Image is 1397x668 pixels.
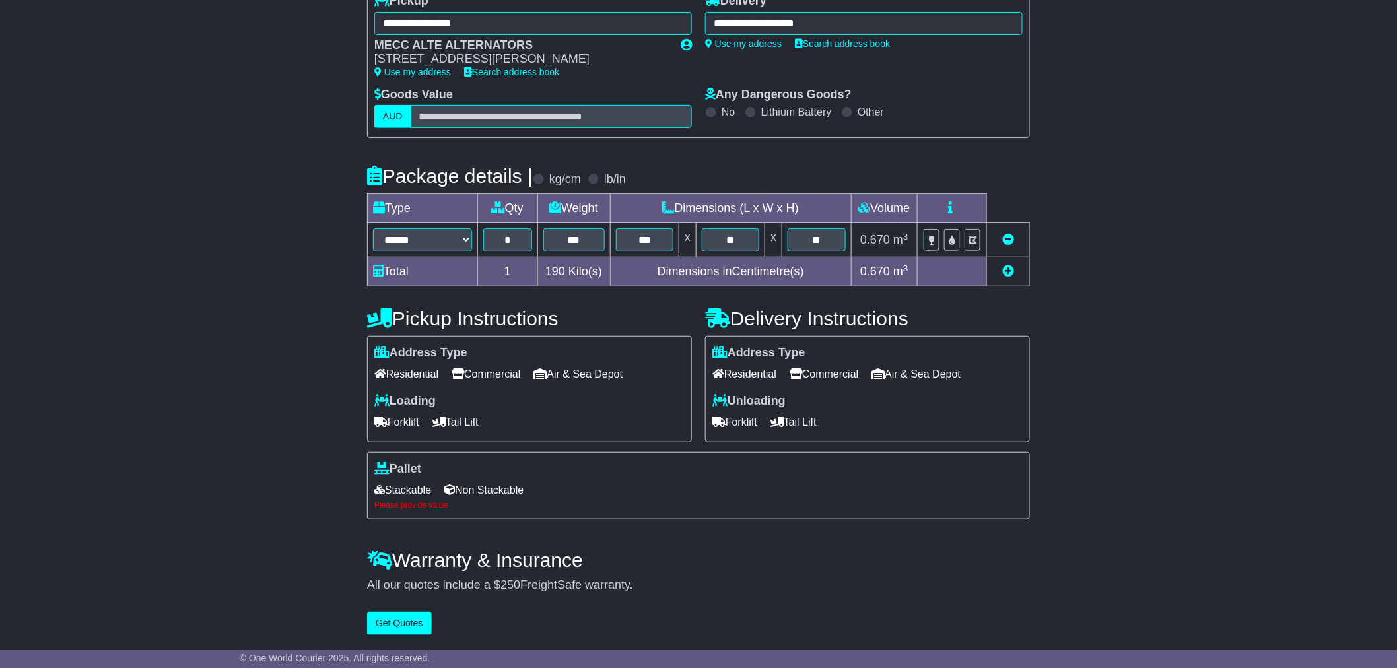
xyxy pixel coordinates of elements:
a: Remove this item [1002,233,1014,246]
a: Search address book [795,38,890,49]
span: Commercial [790,364,858,384]
label: kg/cm [549,172,581,187]
label: lb/in [604,172,626,187]
span: 250 [500,578,520,591]
span: m [893,233,908,246]
label: Unloading [712,394,786,409]
label: Goods Value [374,88,453,102]
td: Volume [851,194,917,223]
span: Non Stackable [444,480,524,500]
span: m [893,265,908,278]
td: Kilo(s) [537,257,610,286]
label: Loading [374,394,436,409]
a: Use my address [705,38,782,49]
td: Qty [478,194,538,223]
h4: Package details | [367,165,533,187]
a: Add new item [1002,265,1014,278]
a: Use my address [374,67,451,77]
span: Residential [374,364,438,384]
span: Residential [712,364,776,384]
div: All our quotes include a $ FreightSafe warranty. [367,578,1030,593]
h4: Pickup Instructions [367,308,692,329]
td: Type [368,194,478,223]
span: © One World Courier 2025. All rights reserved. [240,653,430,663]
sup: 3 [903,232,908,242]
span: Tail Lift [770,412,817,432]
td: x [765,223,782,257]
td: 1 [478,257,538,286]
span: 0.670 [860,233,890,246]
span: 0.670 [860,265,890,278]
span: Air & Sea Depot [872,364,961,384]
span: Air & Sea Depot [534,364,623,384]
label: Lithium Battery [761,106,832,118]
td: Dimensions (L x W x H) [610,194,851,223]
button: Get Quotes [367,612,432,635]
label: Address Type [712,346,805,360]
div: Please provide value [374,500,1023,510]
span: Stackable [374,480,431,500]
td: Dimensions in Centimetre(s) [610,257,851,286]
label: Other [858,106,884,118]
span: Forklift [374,412,419,432]
div: [STREET_ADDRESS][PERSON_NAME] [374,52,667,67]
td: Weight [537,194,610,223]
a: Search address book [464,67,559,77]
td: x [679,223,697,257]
td: Total [368,257,478,286]
label: Any Dangerous Goods? [705,88,852,102]
span: 190 [545,265,565,278]
label: Address Type [374,346,467,360]
label: No [722,106,735,118]
label: AUD [374,105,411,128]
span: Forklift [712,412,757,432]
h4: Delivery Instructions [705,308,1030,329]
span: Tail Lift [432,412,479,432]
label: Pallet [374,462,421,477]
sup: 3 [903,263,908,273]
div: MECC ALTE ALTERNATORS [374,38,667,53]
h4: Warranty & Insurance [367,549,1030,571]
span: Commercial [452,364,520,384]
